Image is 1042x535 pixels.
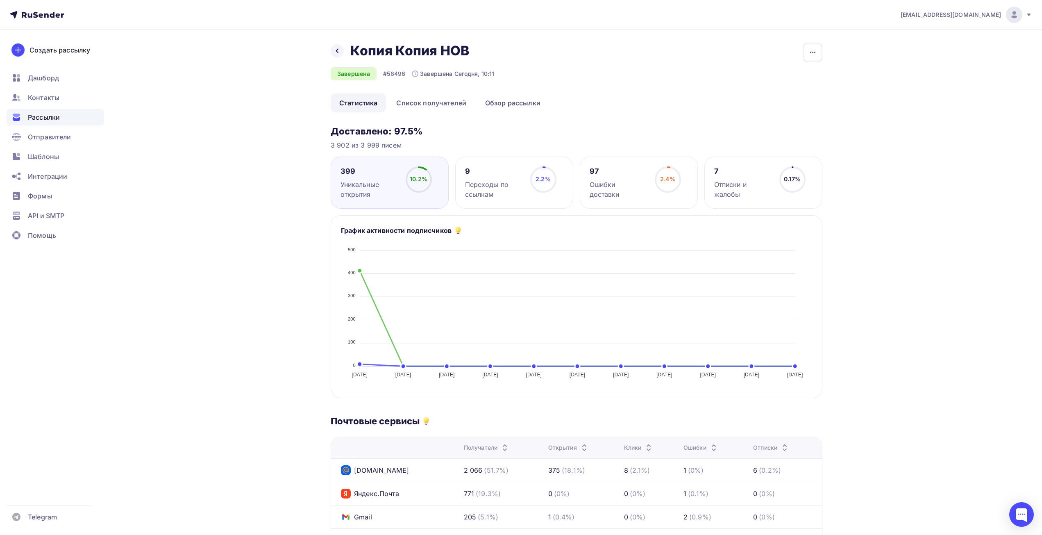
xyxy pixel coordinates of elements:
a: Список получателей [388,93,475,112]
div: Уникальные открытия [341,180,398,199]
div: (0.9%) [689,512,711,522]
h3: Доставлено: 97.5% [331,125,822,137]
div: Отписки и жалобы [714,180,772,199]
div: Клики [624,444,654,452]
div: 205 [464,512,476,522]
tspan: [DATE] [656,372,672,378]
div: Ошибки [683,444,719,452]
tspan: 200 [348,316,356,321]
a: Статистика [331,93,386,112]
a: Шаблоны [7,148,104,165]
div: 0 [624,512,628,522]
div: [DOMAIN_NAME] [341,465,409,475]
div: 1 [548,512,551,522]
div: Завершена Сегодня, 10:11 [412,70,494,78]
tspan: [DATE] [352,372,368,378]
div: (0.4%) [553,512,575,522]
tspan: [DATE] [613,372,629,378]
div: (0%) [630,489,646,499]
div: (0.1%) [688,489,708,499]
div: 0 [548,489,552,499]
a: Формы [7,188,104,204]
span: Рассылки [28,112,60,122]
span: [EMAIL_ADDRESS][DOMAIN_NAME] [901,11,1001,19]
tspan: [DATE] [787,372,803,378]
span: API и SMTP [28,211,64,221]
a: Контакты [7,89,104,106]
div: 1 [683,465,686,475]
div: (0%) [554,489,570,499]
tspan: 300 [348,293,356,298]
tspan: [DATE] [570,372,586,378]
tspan: [DATE] [526,372,542,378]
div: 0 [753,489,757,499]
tspan: [DATE] [482,372,498,378]
div: (51.7%) [484,465,509,475]
div: (19.3%) [476,489,501,499]
tspan: 400 [348,270,356,275]
span: Формы [28,191,52,201]
div: Ошибки доставки [590,180,647,199]
div: (5.1%) [478,512,498,522]
div: 9 [465,166,523,176]
a: Обзор рассылки [477,93,549,112]
tspan: 500 [348,247,356,252]
div: (0.2%) [759,465,781,475]
span: Интеграции [28,171,67,181]
div: 7 [714,166,772,176]
div: 97 [590,166,647,176]
div: Яндекс.Почта [341,489,399,499]
div: 3 902 из 3 999 писем [331,140,822,150]
span: Telegram [28,512,57,522]
tspan: [DATE] [744,372,760,378]
div: 1 [683,489,686,499]
tspan: 0 [353,363,356,368]
tspan: [DATE] [395,372,411,378]
div: (0%) [759,512,775,522]
a: Дашборд [7,70,104,86]
div: Открытия [548,444,589,452]
span: 0.17% [784,175,801,182]
div: 8 [624,465,628,475]
div: 2 066 [464,465,483,475]
div: 399 [341,166,398,176]
a: [EMAIL_ADDRESS][DOMAIN_NAME] [901,7,1032,23]
h3: Почтовые сервисы [331,415,420,427]
tspan: [DATE] [439,372,455,378]
div: 0 [624,489,628,499]
h2: Копия Копия НОВ [350,43,469,59]
h5: График активности подписчиков [341,225,452,235]
div: (18.1%) [562,465,585,475]
div: 2 [683,512,688,522]
div: Gmail [341,512,372,522]
tspan: [DATE] [700,372,716,378]
a: Отправители [7,129,104,145]
a: Рассылки [7,109,104,125]
span: Отправители [28,132,71,142]
span: Шаблоны [28,152,59,162]
div: (2.1%) [630,465,650,475]
div: Получатели [464,444,510,452]
div: 771 [464,489,474,499]
div: Завершена [331,67,377,80]
div: (0%) [759,489,775,499]
div: Переходы по ссылкам [465,180,523,199]
span: 2.2% [536,175,551,182]
div: #58496 [383,70,405,78]
tspan: 100 [348,339,356,344]
span: 10.2% [410,175,427,182]
span: Дашборд [28,73,59,83]
div: (0%) [688,465,704,475]
div: 375 [548,465,560,475]
div: 6 [753,465,757,475]
span: Контакты [28,93,59,102]
span: Помощь [28,230,56,240]
div: Создать рассылку [30,45,90,55]
span: 2.4% [660,175,675,182]
div: Отписки [753,444,790,452]
div: (0%) [630,512,646,522]
div: 0 [753,512,757,522]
